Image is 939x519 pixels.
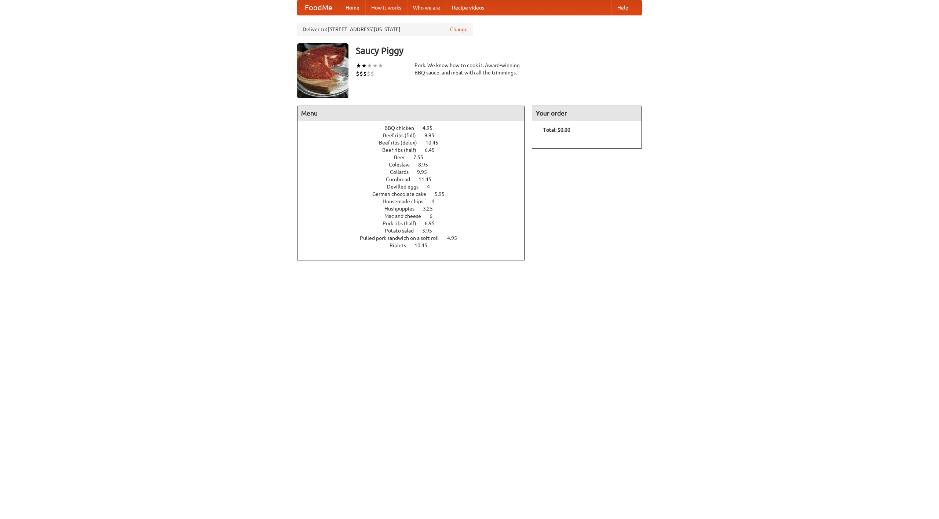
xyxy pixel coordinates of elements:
span: Pork ribs (half) [383,220,424,226]
a: FoodMe [297,0,340,15]
span: German chocolate cake [372,191,434,197]
li: ★ [356,62,361,70]
a: Beef ribs (half) 6.45 [382,147,448,153]
img: angular.jpg [297,43,348,98]
a: Cornbread 11.45 [386,176,445,182]
span: Beef ribs (full) [383,132,423,138]
span: 4 [427,184,437,190]
li: $ [363,70,367,78]
span: 9.95 [417,169,434,175]
span: Hushpuppies [384,206,422,212]
span: 10.45 [425,140,446,146]
a: Mac and cheese 6 [384,213,446,219]
span: Coleslaw [389,162,417,168]
div: Deliver to: [STREET_ADDRESS][US_STATE] [297,23,473,36]
li: ★ [372,62,378,70]
a: Change [450,26,468,33]
h4: Menu [297,106,524,121]
a: Collards 9.95 [390,169,441,175]
span: 7.55 [413,154,431,160]
a: Beef ribs (delux) 10.45 [379,140,452,146]
span: 4.95 [423,125,440,131]
li: $ [367,70,370,78]
a: Help [611,0,634,15]
h4: Your order [532,106,642,121]
span: 8.95 [418,162,435,168]
b: Total: $0.00 [543,127,570,133]
span: 10.45 [414,242,435,248]
li: ★ [367,62,372,70]
span: 6.45 [425,147,442,153]
a: Hushpuppies 3.25 [384,206,446,212]
span: Collards [390,169,416,175]
span: BBQ chicken [384,125,421,131]
a: Who we are [407,0,446,15]
span: Devilled eggs [387,184,426,190]
span: Potato salad [385,228,421,234]
span: 3.95 [422,228,439,234]
li: $ [359,70,363,78]
a: Pork ribs (half) 6.95 [383,220,448,226]
span: Pulled pork sandwich on a soft roll [360,235,446,241]
span: Beef ribs (half) [382,147,424,153]
li: ★ [378,62,383,70]
a: BBQ chicken 4.95 [384,125,446,131]
div: Pork. We know how to cook it. Award-winning BBQ sauce, and meat with all the trimmings. [414,62,525,76]
li: $ [356,70,359,78]
span: Housemade chips [383,198,431,204]
a: Home [340,0,365,15]
a: Beer 7.55 [394,154,437,160]
span: 6.95 [425,220,442,226]
span: 4.95 [447,235,464,241]
span: Beer [394,154,412,160]
a: How it works [365,0,407,15]
span: Riblets [390,242,413,248]
a: Potato salad 3.95 [385,228,446,234]
li: ★ [361,62,367,70]
h3: Saucy Piggy [356,43,642,58]
a: German chocolate cake 5.95 [372,191,458,197]
a: Coleslaw 8.95 [389,162,442,168]
span: Cornbread [386,176,417,182]
a: Pulled pork sandwich on a soft roll 4.95 [360,235,471,241]
a: Recipe videos [446,0,490,15]
a: Housemade chips 4 [383,198,448,204]
span: 9.95 [424,132,442,138]
span: 4 [432,198,442,204]
span: 5.95 [435,191,452,197]
span: 11.45 [419,176,439,182]
a: Riblets 10.45 [390,242,441,248]
a: Beef ribs (full) 9.95 [383,132,448,138]
span: Mac and cheese [384,213,428,219]
a: Devilled eggs 4 [387,184,443,190]
span: 3.25 [423,206,440,212]
li: $ [370,70,374,78]
span: 6 [430,213,440,219]
span: Beef ribs (delux) [379,140,424,146]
